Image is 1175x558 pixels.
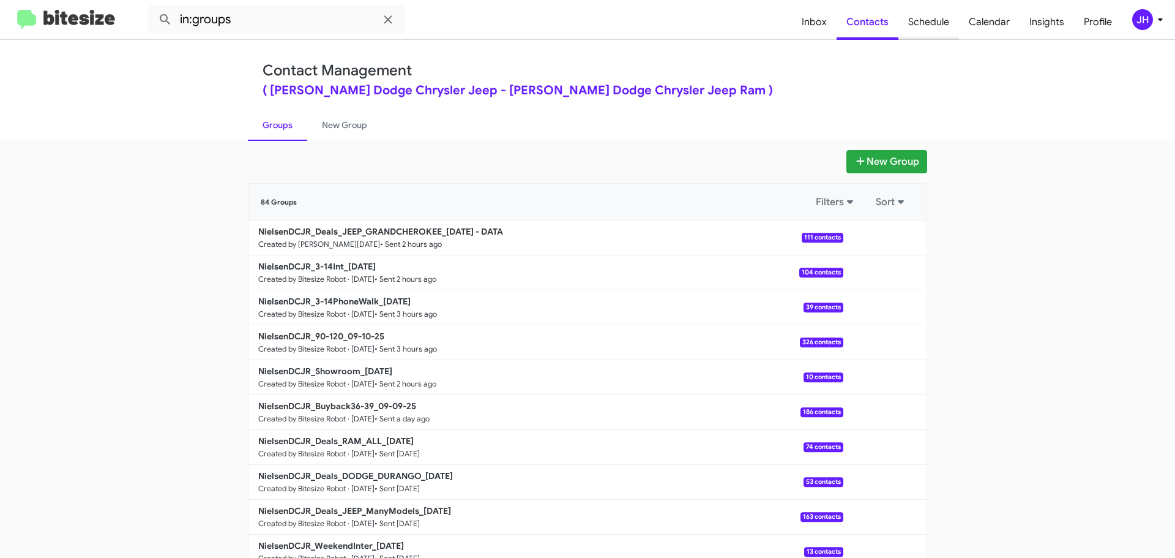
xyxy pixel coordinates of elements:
b: NielsenDCJR_Deals_RAM_ALL_[DATE] [258,435,414,447]
small: Created by Bitesize Robot · [DATE] [258,449,375,459]
a: New Group [307,109,382,141]
small: • Sent 3 hours ago [375,309,437,319]
div: ( [PERSON_NAME] Dodge Chrysler Jeep - [PERSON_NAME] Dodge Chrysler Jeep Ram ) [263,85,912,97]
small: • Sent [DATE] [375,449,420,459]
a: Calendar [959,4,1020,40]
span: 10 contacts [804,372,843,382]
small: • Sent 2 hours ago [380,239,442,249]
small: • Sent [DATE] [375,519,420,529]
small: Created by [PERSON_NAME][DATE] [258,239,380,249]
button: Sort [868,191,914,213]
a: Groups [248,109,307,141]
a: NielsenDCJR_Deals_DODGE_DURANGO_[DATE]Created by Bitesize Robot · [DATE]• Sent [DATE]53 contacts [248,465,843,500]
b: NielsenDCJR_Showroom_[DATE] [258,366,392,377]
span: 186 contacts [800,407,843,417]
b: NielsenDCJR_90-120_09-10-25 [258,331,384,342]
b: NielsenDCJR_Buyback36-39_09-09-25 [258,401,416,412]
a: Contacts [837,4,898,40]
span: 84 Groups [261,198,297,206]
span: 111 contacts [802,233,843,243]
b: NielsenDCJR_Deals_JEEP_GRANDCHEROKEE_[DATE] - DATA [258,226,503,237]
span: 74 contacts [804,442,843,452]
button: JH [1122,9,1162,30]
a: NielsenDCJR_90-120_09-10-25Created by Bitesize Robot · [DATE]• Sent 3 hours ago326 contacts [248,325,843,360]
a: NielsenDCJR_Deals_JEEP_GRANDCHEROKEE_[DATE] - DATACreated by [PERSON_NAME][DATE]• Sent 2 hours ag... [248,221,843,255]
a: NielsenDCJR_3-14Int_[DATE]Created by Bitesize Robot · [DATE]• Sent 2 hours ago104 contacts [248,255,843,290]
span: 163 contacts [800,512,843,522]
span: 13 contacts [804,547,843,557]
small: • Sent [DATE] [375,484,420,494]
button: Filters [808,191,864,213]
small: Created by Bitesize Robot · [DATE] [258,519,375,529]
a: Contact Management [263,61,412,80]
a: NielsenDCJR_Buyback36-39_09-09-25Created by Bitesize Robot · [DATE]• Sent a day ago186 contacts [248,395,843,430]
small: Created by Bitesize Robot · [DATE] [258,484,375,494]
small: Created by Bitesize Robot · [DATE] [258,309,375,319]
b: NielsenDCJR_Deals_DODGE_DURANGO_[DATE] [258,470,453,481]
div: JH [1132,9,1153,30]
small: • Sent 2 hours ago [375,274,436,284]
small: Created by Bitesize Robot · [DATE] [258,344,375,354]
small: • Sent a day ago [375,414,430,424]
small: • Sent 3 hours ago [375,344,437,354]
a: Profile [1074,4,1122,40]
b: NielsenDCJR_WeekendInter_[DATE] [258,540,404,551]
b: NielsenDCJR_3-14Int_[DATE] [258,261,376,272]
small: Created by Bitesize Robot · [DATE] [258,414,375,424]
a: NielsenDCJR_Showroom_[DATE]Created by Bitesize Robot · [DATE]• Sent 2 hours ago10 contacts [248,360,843,395]
a: Schedule [898,4,959,40]
a: NielsenDCJR_3-14PhoneWalk_[DATE]Created by Bitesize Robot · [DATE]• Sent 3 hours ago39 contacts [248,290,843,325]
button: New Group [846,150,927,173]
a: Insights [1020,4,1074,40]
a: Inbox [792,4,837,40]
a: NielsenDCJR_Deals_RAM_ALL_[DATE]Created by Bitesize Robot · [DATE]• Sent [DATE]74 contacts [248,430,843,465]
span: 53 contacts [804,477,843,487]
small: • Sent 2 hours ago [375,379,436,389]
span: 104 contacts [799,268,843,277]
input: Search [148,5,405,34]
b: NielsenDCJR_3-14PhoneWalk_[DATE] [258,296,411,307]
span: 39 contacts [804,303,843,312]
small: Created by Bitesize Robot · [DATE] [258,379,375,389]
b: NielsenDCJR_Deals_JEEP_ManyModels_[DATE] [258,505,451,516]
small: Created by Bitesize Robot · [DATE] [258,274,375,284]
span: 326 contacts [800,337,843,347]
a: NielsenDCJR_Deals_JEEP_ManyModels_[DATE]Created by Bitesize Robot · [DATE]• Sent [DATE]163 contacts [248,500,843,535]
